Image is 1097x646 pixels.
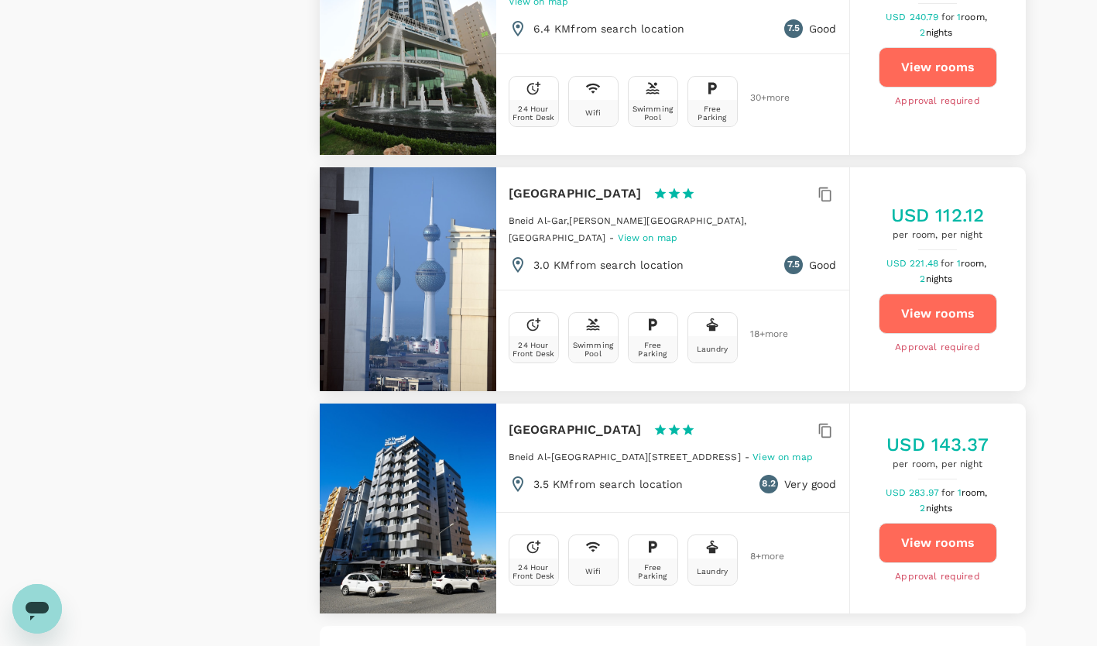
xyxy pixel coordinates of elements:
[891,228,985,243] span: per room, per night
[809,21,837,36] p: Good
[886,457,989,472] span: per room, per night
[632,563,674,580] div: Free Parking
[886,487,942,498] span: USD 283.97
[697,567,728,576] div: Laundry
[513,341,555,358] div: 24 Hour Front Desk
[886,12,941,22] span: USD 240.79
[509,183,642,204] h6: [GEOGRAPHIC_DATA]
[513,105,555,122] div: 24 Hour Front Desk
[958,487,990,498] span: 1
[585,108,602,117] div: Wifi
[961,12,987,22] span: room,
[926,503,953,514] span: nights
[752,452,813,462] span: View on map
[752,450,813,462] a: View on map
[941,12,957,22] span: for
[895,340,980,356] span: Approval required
[609,232,617,243] span: -
[879,523,997,563] button: View rooms
[585,567,602,576] div: Wifi
[750,329,773,339] span: 18 + more
[784,476,836,492] p: Very good
[572,341,615,358] div: Swimming Pool
[886,258,941,269] span: USD 221.48
[920,503,955,514] span: 2
[957,258,989,269] span: 1
[891,203,985,228] h5: USD 112.12
[533,21,685,36] p: 6.4 KM from search location
[961,258,987,269] span: room,
[691,105,734,122] div: Free Parking
[618,231,678,243] a: View on map
[926,273,953,284] span: nights
[879,294,997,334] button: View rooms
[533,257,684,273] p: 3.0 KM from search location
[920,273,955,284] span: 2
[809,257,837,273] p: Good
[879,47,997,88] button: View rooms
[12,584,62,634] iframe: Button to launch messaging window
[513,563,555,580] div: 24 Hour Front Desk
[533,476,684,492] p: 3.5 KM from search location
[509,215,747,243] span: Bneid Al-Gar,[PERSON_NAME][GEOGRAPHIC_DATA], [GEOGRAPHIC_DATA]
[926,27,953,38] span: nights
[509,452,741,462] span: Bneid Al-[GEOGRAPHIC_DATA][STREET_ADDRESS]
[697,345,728,353] div: Laundry
[895,94,980,109] span: Approval required
[895,569,980,585] span: Approval required
[750,552,773,562] span: 8 + more
[920,27,955,38] span: 2
[618,232,678,243] span: View on map
[962,487,988,498] span: room,
[745,452,752,462] span: -
[632,105,674,122] div: Swimming Pool
[632,341,674,358] div: Free Parking
[509,419,642,441] h6: [GEOGRAPHIC_DATA]
[787,257,800,273] span: 7.5
[941,487,957,498] span: for
[762,476,775,492] span: 8.2
[787,21,800,36] span: 7.5
[750,93,773,103] span: 30 + more
[886,432,989,457] h5: USD 143.37
[941,258,956,269] span: for
[957,12,989,22] span: 1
